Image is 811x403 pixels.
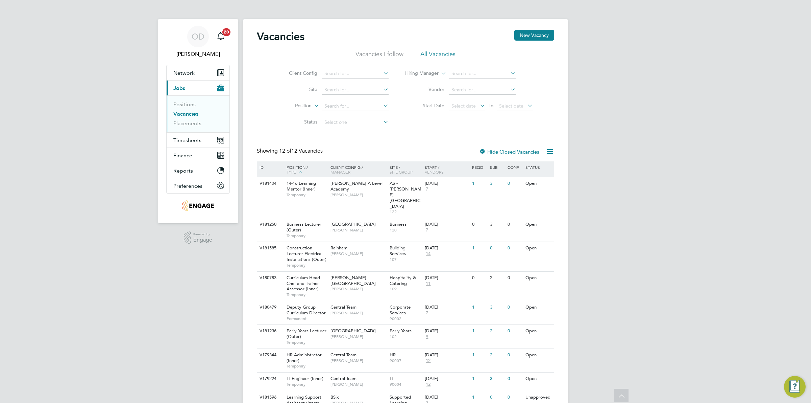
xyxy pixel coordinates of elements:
span: Site Group [390,169,413,175]
span: 12 [425,358,432,364]
span: IT [390,376,393,381]
div: Client Config / [329,161,388,178]
span: HR Administrator (Inner) [287,352,322,363]
div: [DATE] [425,395,469,400]
span: [PERSON_NAME] A Level Academy [330,180,383,192]
div: [DATE] [425,328,469,334]
span: Business [390,221,407,227]
span: 107 [390,257,422,262]
a: Vacancies [173,111,198,117]
div: 0 [470,218,488,231]
span: Powered by [193,231,212,237]
span: Temporary [287,233,327,239]
div: 0 [506,272,523,284]
span: Corporate Services [390,304,411,316]
label: Vendor [405,86,444,92]
span: 7 [425,227,429,233]
span: 11 [425,281,432,287]
div: V180783 [258,272,281,284]
span: [PERSON_NAME] [330,334,386,339]
span: [PERSON_NAME] [330,286,386,292]
li: All Vacancies [420,50,456,62]
span: To [487,101,495,110]
span: [PERSON_NAME] [330,227,386,233]
span: 14 [425,251,432,257]
span: Network [173,70,195,76]
label: Status [278,119,317,125]
span: Type [287,169,296,175]
span: Construction Lecturer Electrical Installations (Outer) [287,245,326,262]
button: Finance [167,148,229,163]
span: Temporary [287,340,327,345]
div: Open [524,373,553,385]
div: Jobs [167,95,229,132]
span: 90004 [390,382,422,387]
button: Preferences [167,178,229,193]
span: Finance [173,152,192,159]
span: [PERSON_NAME] [330,382,386,387]
span: [PERSON_NAME] [330,310,386,316]
div: 3 [488,301,506,314]
span: Select date [451,103,476,109]
div: 0 [506,373,523,385]
span: HR [390,352,396,358]
input: Search for... [322,102,389,111]
button: Reports [167,163,229,178]
div: V181250 [258,218,281,231]
span: Ollie Dart [166,50,230,58]
div: Open [524,349,553,361]
div: V181236 [258,325,281,337]
div: V180479 [258,301,281,314]
div: ID [258,161,281,173]
input: Search for... [322,69,389,79]
div: Open [524,177,553,190]
div: 0 [470,272,488,284]
span: Hospitality & Catering [390,275,416,286]
span: Manager [330,169,350,175]
span: 7 [425,310,429,316]
div: Open [524,242,553,254]
div: Open [524,218,553,231]
div: Reqd [470,161,488,173]
div: V181404 [258,177,281,190]
nav: Main navigation [158,19,238,223]
h2: Vacancies [257,30,304,43]
div: 2 [488,349,506,361]
div: Open [524,301,553,314]
label: Hiring Manager [400,70,439,77]
img: jambo-logo-retina.png [182,200,214,211]
span: Engage [193,237,212,243]
span: Temporary [287,263,327,268]
a: Go to home page [166,200,230,211]
div: 3 [488,177,506,190]
div: 2 [488,325,506,337]
div: Status [524,161,553,173]
div: V179224 [258,373,281,385]
div: 1 [470,349,488,361]
a: Positions [173,101,196,108]
span: 20 [222,28,230,36]
span: AS - [PERSON_NAME][GEOGRAPHIC_DATA] [390,180,421,209]
span: 102 [390,334,422,339]
div: [DATE] [425,275,469,281]
label: Position [273,103,312,109]
span: Central Team [330,376,357,381]
span: 122 [390,209,422,215]
input: Search for... [322,85,389,95]
div: [DATE] [425,305,469,310]
a: Placements [173,120,201,127]
div: Showing [257,148,324,155]
input: Search for... [449,85,516,95]
div: 0 [488,242,506,254]
label: Hide Closed Vacancies [479,149,539,155]
div: V181585 [258,242,281,254]
span: 12 [425,382,432,387]
div: 0 [506,325,523,337]
div: [DATE] [425,245,469,251]
div: V179344 [258,349,281,361]
span: 7 [425,186,429,192]
div: [DATE] [425,222,469,227]
span: Timesheets [173,137,201,143]
div: 2 [488,272,506,284]
span: IT Engineer (Inner) [287,376,323,381]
